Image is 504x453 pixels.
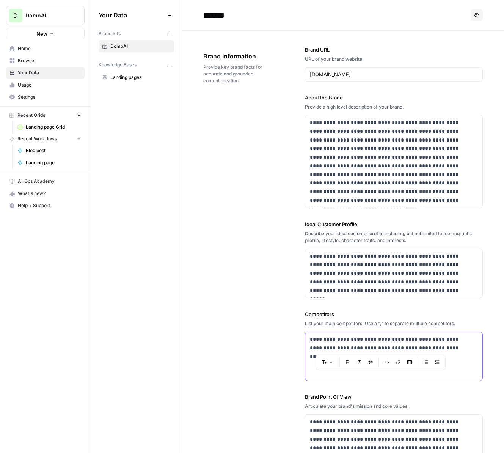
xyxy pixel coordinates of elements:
[18,202,81,209] span: Help + Support
[18,57,81,64] span: Browse
[305,320,483,327] div: List your main competitors. Use a "," to separate multiple competitors.
[18,82,81,88] span: Usage
[18,94,81,101] span: Settings
[305,220,483,228] label: Ideal Customer Profile
[305,104,483,110] div: Provide a high level description of your brand.
[6,188,84,199] div: What's new?
[305,46,483,53] label: Brand URL
[305,393,483,401] label: Brand Point Of View
[6,42,85,55] a: Home
[17,135,57,142] span: Recent Workflows
[18,45,81,52] span: Home
[310,71,478,78] input: www.sundaysoccer.com
[203,64,262,84] span: Provide key brand facts for accurate and grounded content creation.
[18,69,81,76] span: Your Data
[17,112,45,119] span: Recent Grids
[110,74,171,81] span: Landing pages
[99,11,165,20] span: Your Data
[6,110,85,121] button: Recent Grids
[6,6,85,25] button: Workspace: DomoAI
[26,159,81,166] span: Landing page
[110,43,171,50] span: DomoAI
[6,175,85,187] a: AirOps Academy
[6,133,85,145] button: Recent Workflows
[305,94,483,101] label: About the Brand
[13,11,18,20] span: D
[18,178,81,185] span: AirOps Academy
[99,40,174,52] a: DomoAI
[6,67,85,79] a: Your Data
[25,12,71,19] span: DomoAI
[305,403,483,410] div: Articulate your brand's mission and core values.
[26,147,81,154] span: Blog post
[6,187,85,200] button: What's new?
[99,30,121,37] span: Brand Kits
[14,145,85,157] a: Blog post
[6,55,85,67] a: Browse
[203,52,262,61] span: Brand Information
[14,157,85,169] a: Landing page
[6,200,85,212] button: Help + Support
[26,124,81,131] span: Landing page Grid
[14,121,85,133] a: Landing page Grid
[36,30,47,38] span: New
[305,230,483,244] div: Describe your ideal customer profile including, but not limited to, demographic profile, lifestyl...
[6,28,85,39] button: New
[305,56,483,63] div: URL of your brand website
[99,71,174,83] a: Landing pages
[99,61,137,68] span: Knowledge Bases
[6,91,85,103] a: Settings
[305,310,483,318] label: Competitors
[6,79,85,91] a: Usage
